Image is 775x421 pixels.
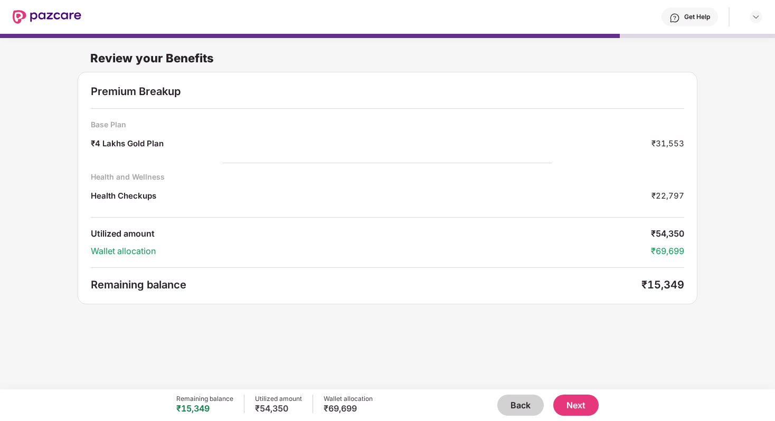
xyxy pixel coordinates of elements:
[91,190,156,204] div: Health Checkups
[651,190,684,204] div: ₹22,797
[651,138,684,152] div: ₹31,553
[752,13,760,21] img: svg+xml;base64,PHN2ZyBpZD0iRHJvcGRvd24tMzJ4MzIiIHhtbG5zPSJodHRwOi8vd3d3LnczLm9yZy8yMDAwL3N2ZyIgd2...
[91,172,684,182] div: Health and Wellness
[669,13,680,23] img: svg+xml;base64,PHN2ZyBpZD0iSGVscC0zMngzMiIgeG1sbnM9Imh0dHA6Ly93d3cudzMub3JnLzIwMDAvc3ZnIiB3aWR0aD...
[176,403,233,414] div: ₹15,349
[13,10,81,24] img: New Pazcare Logo
[651,228,684,239] div: ₹54,350
[91,119,684,129] div: Base Plan
[497,395,544,416] button: Back
[176,395,233,403] div: Remaining balance
[684,13,710,21] div: Get Help
[651,246,684,257] div: ₹69,699
[91,228,651,239] div: Utilized amount
[91,85,684,98] div: Premium Breakup
[78,38,697,72] div: Review your Benefits
[91,246,651,257] div: Wallet allocation
[91,138,164,152] div: ₹4 Lakhs Gold Plan
[324,395,373,403] div: Wallet allocation
[641,278,684,291] div: ₹15,349
[255,395,302,403] div: Utilized amount
[255,403,302,414] div: ₹54,350
[91,278,641,291] div: Remaining balance
[553,395,599,416] button: Next
[324,403,373,414] div: ₹69,699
